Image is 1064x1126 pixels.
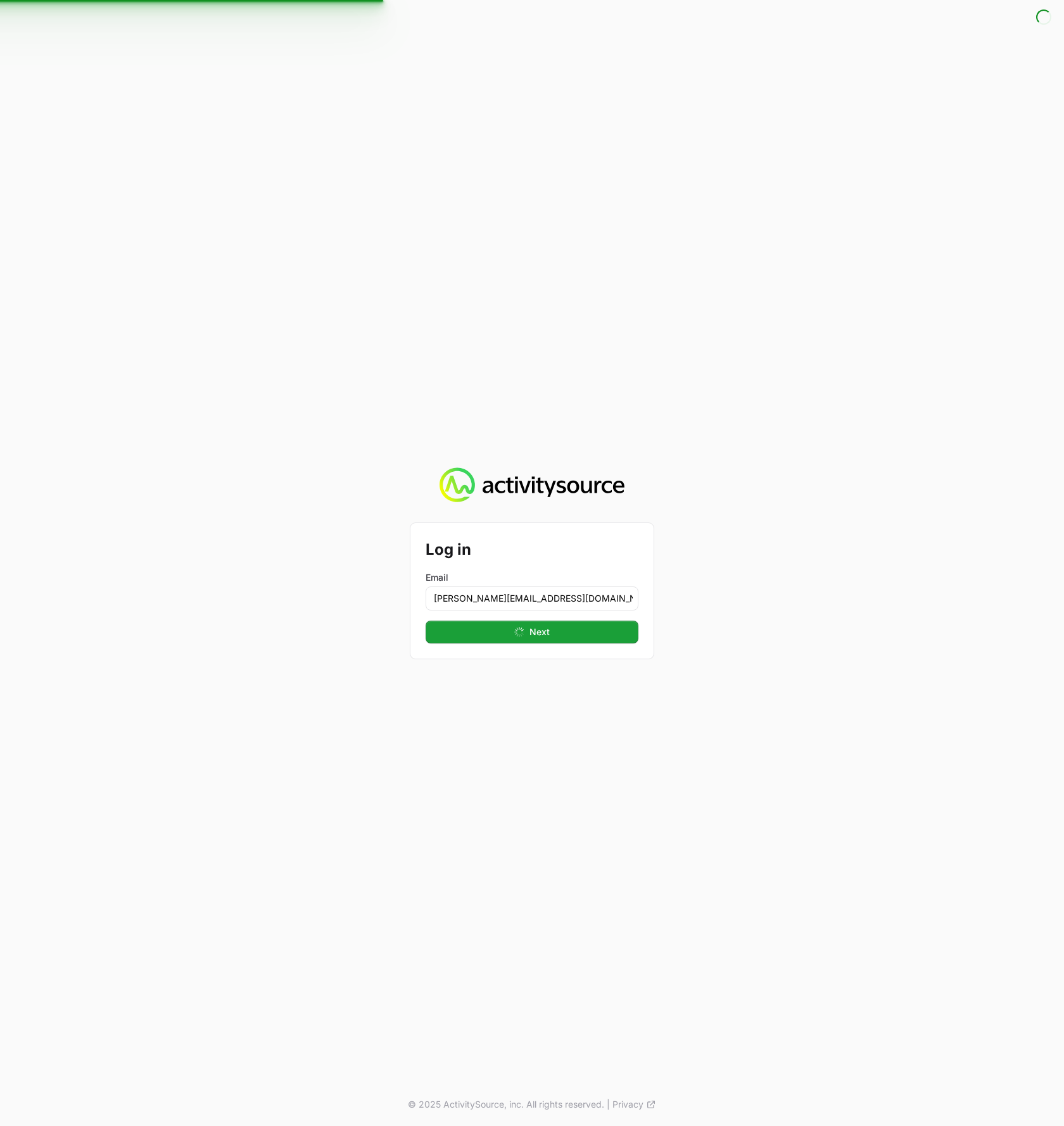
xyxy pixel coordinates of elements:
[426,621,638,643] button: Next
[612,1098,656,1111] a: Privacy
[440,467,624,503] img: Activity Source
[529,624,550,640] span: Next
[426,586,638,610] input: Enter your email
[607,1098,610,1111] span: |
[426,571,638,584] label: Email
[408,1098,604,1111] p: © 2025 ActivitySource, inc. All rights reserved.
[426,538,638,561] h2: Log in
